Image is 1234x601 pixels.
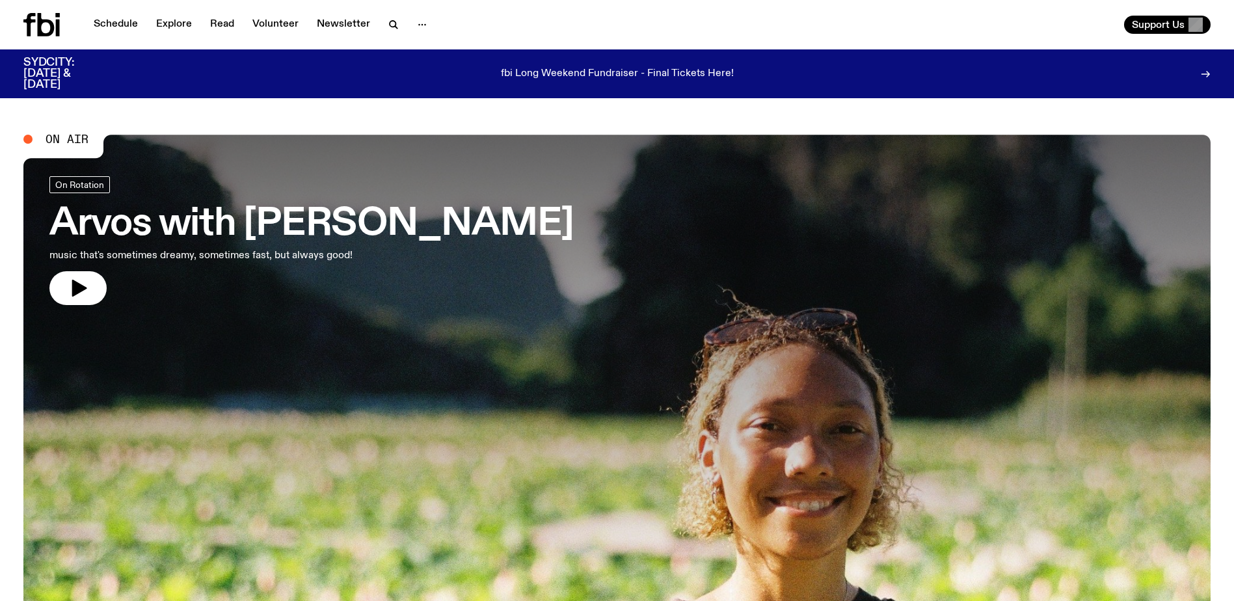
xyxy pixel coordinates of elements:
span: Support Us [1132,19,1185,31]
p: music that's sometimes dreamy, sometimes fast, but always good! [49,248,382,263]
a: Volunteer [245,16,306,34]
span: On Air [46,133,88,145]
a: Explore [148,16,200,34]
a: Arvos with [PERSON_NAME]music that's sometimes dreamy, sometimes fast, but always good! [49,176,574,305]
button: Support Us [1124,16,1211,34]
a: Newsletter [309,16,378,34]
p: fbi Long Weekend Fundraiser - Final Tickets Here! [501,68,734,80]
h3: Arvos with [PERSON_NAME] [49,206,574,243]
span: On Rotation [55,180,104,190]
h3: SYDCITY: [DATE] & [DATE] [23,57,107,90]
a: On Rotation [49,176,110,193]
a: Schedule [86,16,146,34]
a: Read [202,16,242,34]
